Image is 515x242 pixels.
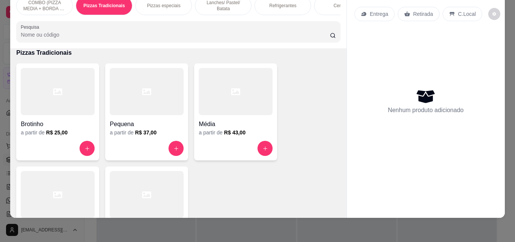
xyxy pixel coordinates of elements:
h4: Pequena [110,120,184,129]
p: Pizzas Tradicionais [16,48,340,57]
label: Pesquisa [21,24,42,30]
div: a partir de [199,129,273,136]
div: a partir de [110,129,184,136]
p: C.Local [458,10,476,18]
h4: Média [199,120,273,129]
p: Entrega [370,10,388,18]
button: increase-product-quantity [169,141,184,156]
input: Pesquisa [21,31,330,39]
p: Refrigerantes [269,3,296,9]
h6: R$ 25,00 [46,129,67,136]
h6: R$ 43,00 [224,129,245,136]
h6: R$ 37,00 [135,129,156,136]
p: Cervejas [334,3,351,9]
h4: Brotinho [21,120,95,129]
p: Retirada [413,10,433,18]
p: Pizzas especiais [147,3,181,9]
button: increase-product-quantity [257,141,273,156]
p: Pizzas Tradicionais [83,3,125,9]
button: increase-product-quantity [80,141,95,156]
p: Nenhum produto adicionado [388,106,464,115]
div: a partir de [21,129,95,136]
button: decrease-product-quantity [488,8,500,20]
